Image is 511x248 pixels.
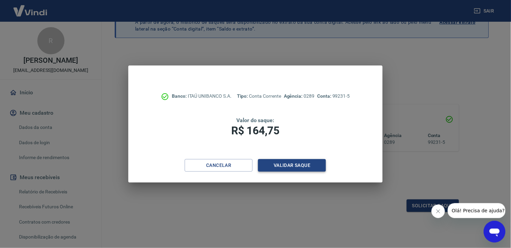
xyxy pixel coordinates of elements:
p: 0289 [284,93,314,100]
button: Validar saque [258,159,326,172]
p: Conta Corrente [237,93,281,100]
button: Cancelar [185,159,253,172]
p: ITAÚ UNIBANCO S.A. [172,93,232,100]
span: Agência: [284,93,304,99]
iframe: Close message [432,205,445,218]
span: Banco: [172,93,188,99]
span: R$ 164,75 [232,124,280,137]
span: Conta: [317,93,332,99]
iframe: Button to launch messaging window [484,221,506,243]
span: Valor do saque: [236,117,274,123]
span: Tipo: [237,93,249,99]
iframe: Message from company [448,203,506,218]
p: 99231-5 [317,93,350,100]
